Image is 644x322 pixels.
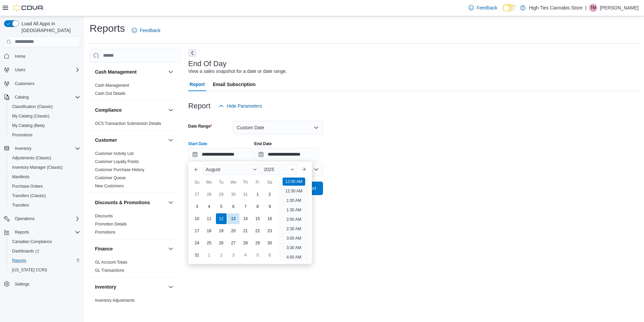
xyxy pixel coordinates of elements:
a: Dashboards [9,247,42,255]
div: day-2 [264,189,275,200]
span: Dashboards [12,248,39,254]
span: Operations [12,215,80,223]
button: Inventory Manager (Classic) [7,163,83,172]
div: day-31 [192,250,202,261]
div: Cash Management [90,81,180,100]
button: Previous Month [191,164,202,175]
button: Users [12,66,28,74]
a: Inventory Manager (Classic) [9,163,65,171]
span: Adjustments (Classic) [12,155,51,161]
div: Finance [90,258,180,277]
a: Reports [9,257,29,265]
div: day-3 [228,250,239,261]
span: Catalog [12,93,80,101]
span: Cash Management [95,83,129,88]
button: Reports [12,228,32,236]
h3: Customer [95,137,117,143]
a: Transfers [9,201,32,209]
div: day-28 [204,189,215,200]
button: Operations [12,215,37,223]
span: Feedback [477,4,497,11]
h3: Inventory [95,284,116,290]
div: Th [240,177,251,188]
span: Inventory Adjustments [95,298,135,303]
div: Tu [216,177,227,188]
button: My Catalog (Beta) [7,121,83,130]
div: day-30 [228,189,239,200]
a: Customer Queue [95,176,126,180]
a: Promotions [9,131,35,139]
span: Washington CCRS [9,266,80,274]
input: Press the down key to open a popover containing a calendar. [254,148,319,161]
span: My Catalog (Beta) [9,122,80,130]
button: Reports [1,227,83,237]
div: day-14 [240,213,251,224]
a: GL Transactions [95,268,124,273]
div: day-3 [192,201,202,212]
div: day-11 [204,213,215,224]
span: Canadian Compliance [12,239,52,244]
span: Feedback [140,27,160,34]
p: High Ties Cannabis Store [529,4,582,12]
div: day-2 [216,250,227,261]
div: day-30 [264,238,275,248]
div: Su [192,177,202,188]
span: My Catalog (Beta) [12,123,45,128]
button: Finance [167,245,175,253]
h1: Reports [90,22,125,35]
span: Classification (Classic) [9,103,80,111]
span: Transfers [9,201,80,209]
div: day-25 [204,238,215,248]
a: Customer Purchase History [95,167,144,172]
button: Adjustments (Classic) [7,153,83,163]
span: Promotions [9,131,80,139]
a: Transfers (Classic) [9,192,49,200]
span: Catalog [15,95,29,100]
input: Dark Mode [503,4,517,11]
a: My Catalog (Classic) [9,112,52,120]
div: day-15 [252,213,263,224]
div: day-21 [240,225,251,236]
a: OCS Transaction Submission Details [95,121,161,126]
span: Transfers [12,203,29,208]
div: day-19 [216,225,227,236]
div: View a sales snapshot for a date or date range. [188,68,287,75]
span: Home [15,54,26,59]
span: Promotions [12,132,33,138]
div: day-10 [192,213,202,224]
div: day-23 [264,225,275,236]
div: day-29 [216,189,227,200]
button: Compliance [167,106,175,114]
h3: End Of Day [188,60,227,68]
div: We [228,177,239,188]
div: Discounts & Promotions [90,212,180,239]
span: Manifests [9,173,80,181]
button: Catalog [12,93,31,101]
label: Date Range [188,124,212,129]
li: 12:00 AM [283,178,305,186]
span: Users [12,66,80,74]
div: Mo [204,177,215,188]
a: Promotions [95,230,116,235]
a: Home [12,52,28,60]
label: End Date [254,141,272,146]
button: Inventory [12,144,34,153]
div: day-24 [192,238,202,248]
div: day-20 [228,225,239,236]
span: Inventory [15,146,31,151]
li: 4:00 AM [284,253,304,261]
div: day-28 [240,238,251,248]
div: day-22 [252,225,263,236]
div: day-8 [252,201,263,212]
span: Transfers (Classic) [9,192,80,200]
a: GL Account Totals [95,260,127,265]
a: Feedback [466,1,500,15]
button: Cash Management [167,68,175,76]
span: Customers [15,81,34,86]
div: Fr [252,177,263,188]
a: Manifests [9,173,32,181]
span: Purchase Orders [9,182,80,190]
span: GL Account Totals [95,260,127,265]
